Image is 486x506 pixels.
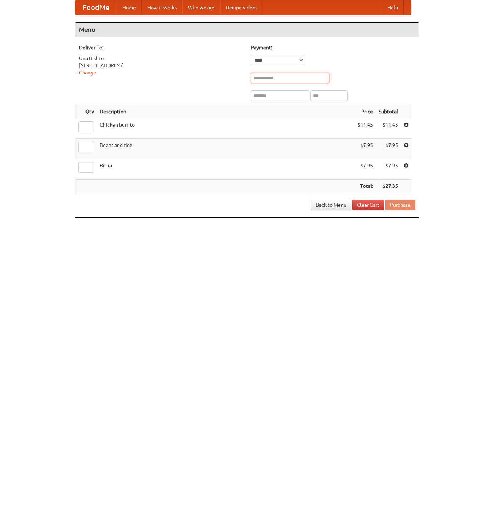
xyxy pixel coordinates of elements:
[142,0,182,15] a: How it works
[79,44,244,51] h5: Deliver To:
[311,200,351,210] a: Back to Menu
[355,139,376,159] td: $7.95
[355,105,376,118] th: Price
[97,139,355,159] td: Beans and rice
[355,180,376,193] th: Total:
[385,200,415,210] button: Purchase
[97,159,355,180] td: Birria
[382,0,404,15] a: Help
[376,159,401,180] td: $7.95
[75,0,117,15] a: FoodMe
[352,200,384,210] a: Clear Cart
[75,105,97,118] th: Qty
[97,118,355,139] td: Chicken burrito
[79,62,244,69] div: [STREET_ADDRESS]
[355,118,376,139] td: $11.45
[376,105,401,118] th: Subtotal
[75,23,419,37] h4: Menu
[376,118,401,139] td: $11.45
[97,105,355,118] th: Description
[376,139,401,159] td: $7.95
[220,0,263,15] a: Recipe videos
[251,44,415,51] h5: Payment:
[376,180,401,193] th: $27.35
[117,0,142,15] a: Home
[79,55,244,62] div: Una Bishto
[182,0,220,15] a: Who we are
[355,159,376,180] td: $7.95
[79,70,96,75] a: Change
